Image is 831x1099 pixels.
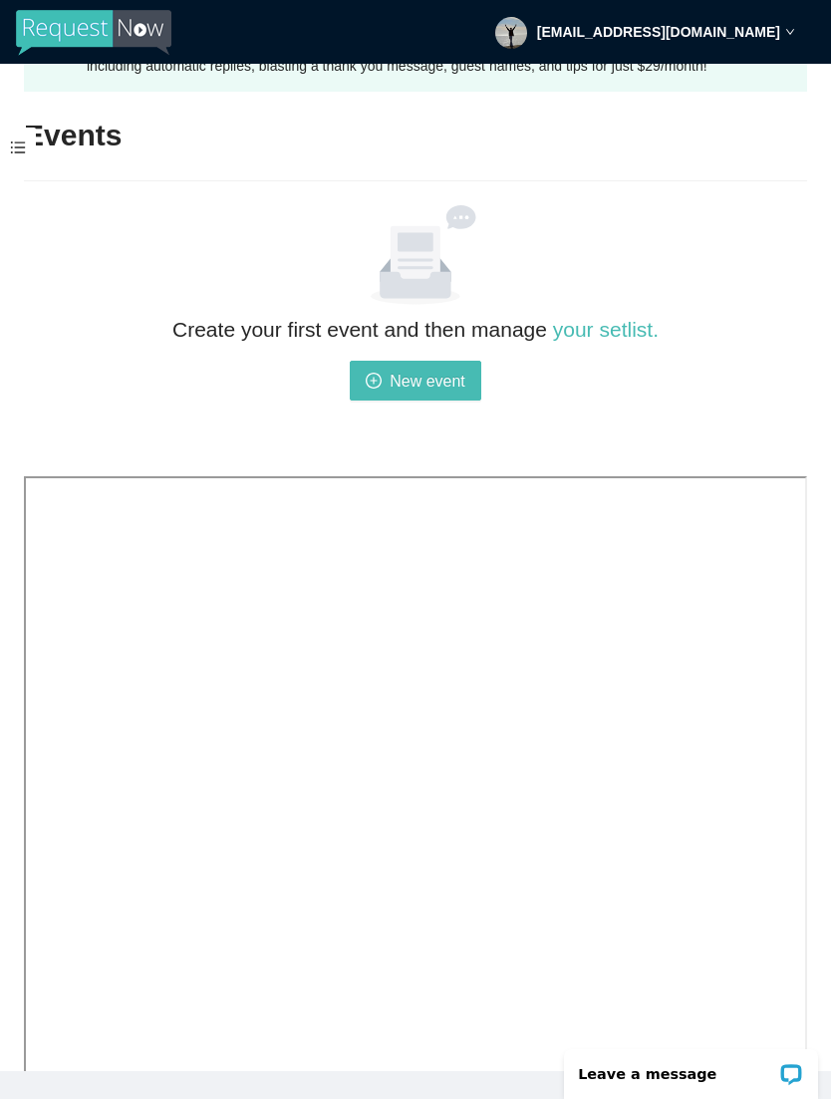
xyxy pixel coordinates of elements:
img: 4ecfebb34504181cbc197646e1c84b95 [495,17,527,49]
h2: Create your first event and then manage [24,313,807,346]
a: your setlist. [553,318,659,341]
span: down [785,27,795,37]
button: plus-circleNew event [350,361,481,401]
strong: [EMAIL_ADDRESS][DOMAIN_NAME] [537,24,780,40]
h2: Events [24,116,122,156]
span: plus-circle [366,373,382,392]
span: New event [390,369,465,394]
iframe: LiveChat chat widget [551,1036,831,1099]
img: RequestNow [16,10,171,56]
